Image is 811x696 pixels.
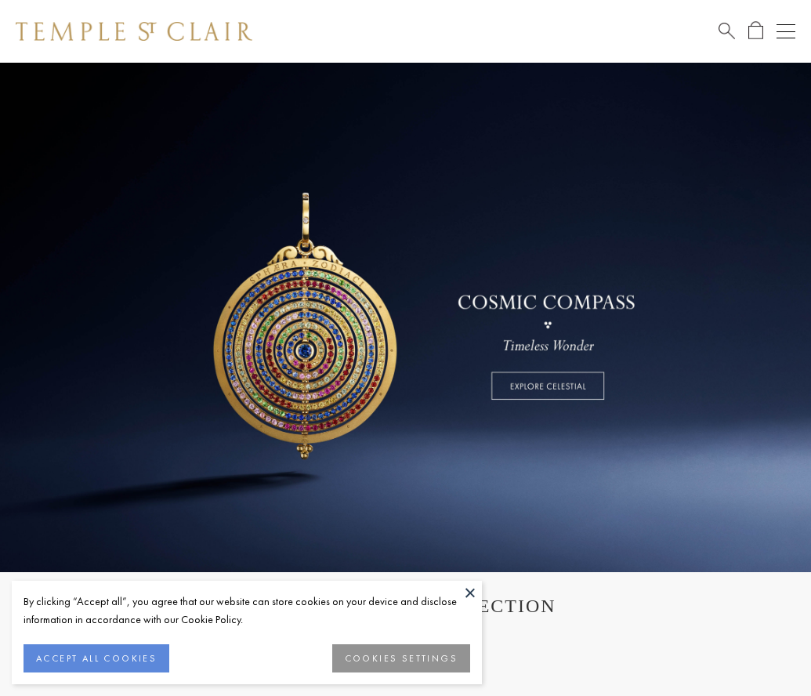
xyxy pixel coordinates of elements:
a: Search [719,21,735,41]
button: COOKIES SETTINGS [332,644,470,672]
a: Open Shopping Bag [748,21,763,41]
button: Open navigation [777,22,795,41]
div: By clicking “Accept all”, you agree that our website can store cookies on your device and disclos... [24,593,470,629]
button: ACCEPT ALL COOKIES [24,644,169,672]
img: Temple St. Clair [16,22,252,41]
